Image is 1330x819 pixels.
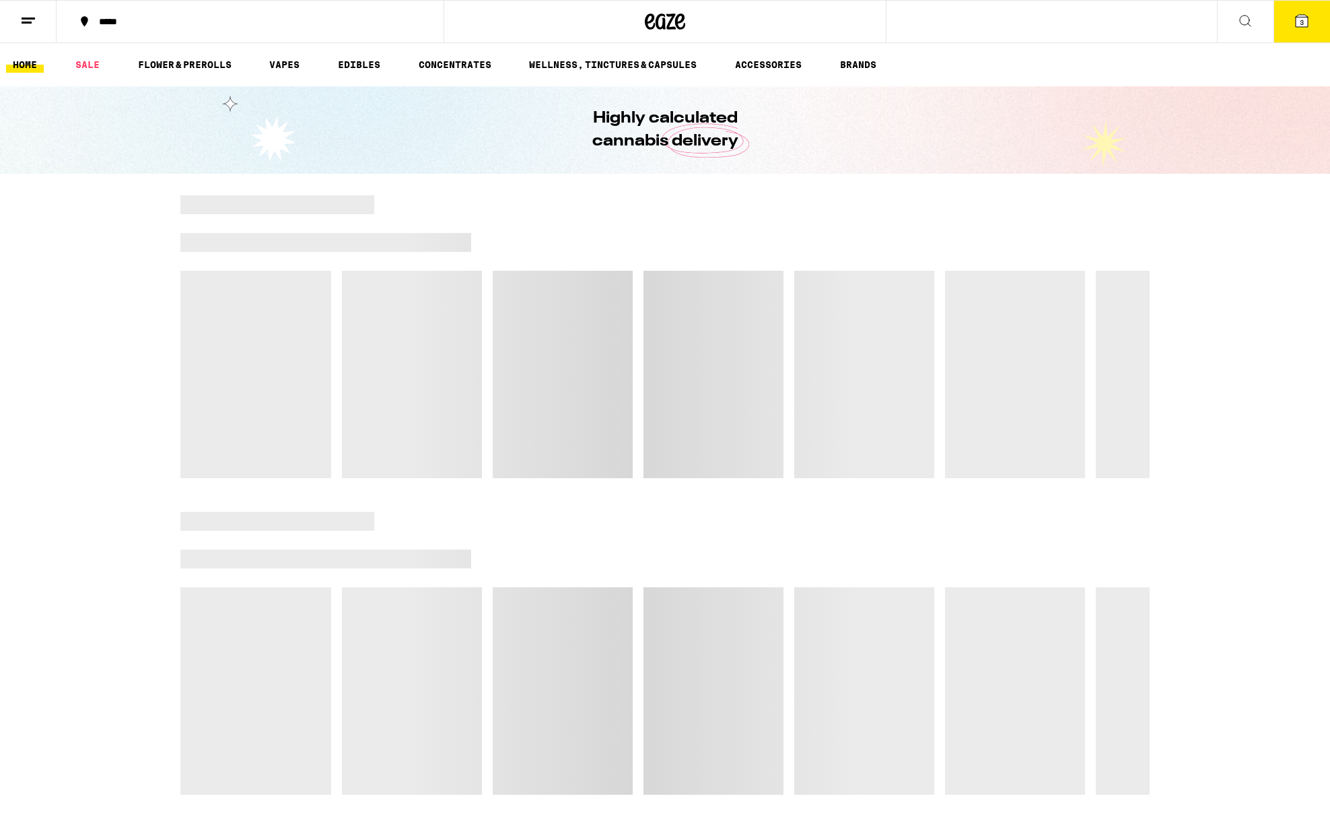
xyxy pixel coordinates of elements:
h1: Highly calculated cannabis delivery [554,107,776,153]
a: WELLNESS, TINCTURES & CAPSULES [522,57,703,73]
a: ACCESSORIES [728,57,808,73]
button: 3 [1273,1,1330,42]
a: BRANDS [833,57,883,73]
a: CONCENTRATES [412,57,498,73]
a: EDIBLES [331,57,387,73]
a: VAPES [262,57,306,73]
a: FLOWER & PREROLLS [131,57,238,73]
span: 3 [1300,18,1304,26]
a: SALE [69,57,106,73]
a: HOME [6,57,44,73]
